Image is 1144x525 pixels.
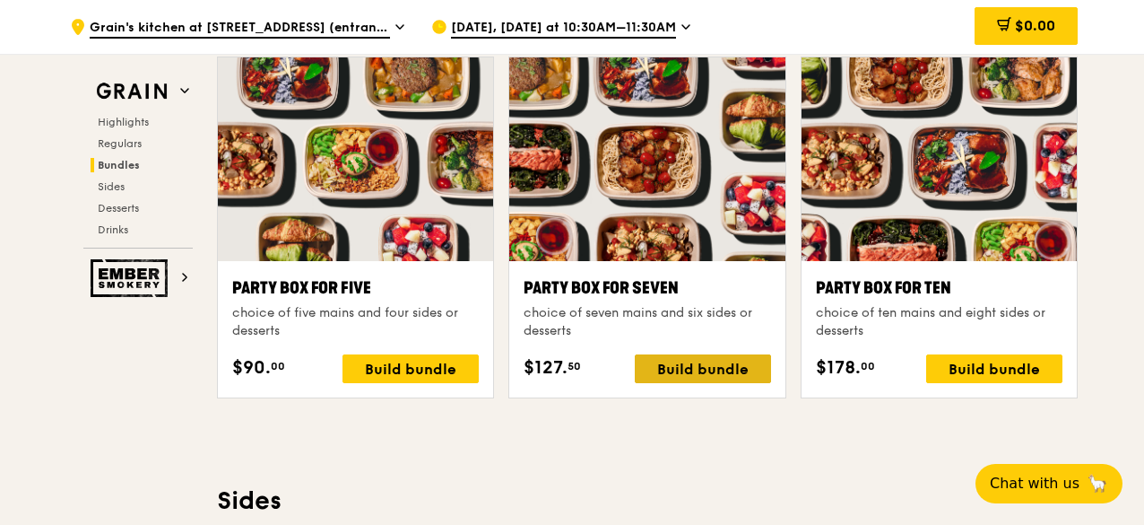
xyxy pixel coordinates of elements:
[816,304,1062,340] div: choice of ten mains and eight sides or desserts
[98,223,128,236] span: Drinks
[1087,473,1108,494] span: 🦙
[975,464,1122,503] button: Chat with us🦙
[816,354,861,381] span: $178.
[271,359,285,373] span: 00
[217,485,1078,517] h3: Sides
[635,354,771,383] div: Build bundle
[232,304,479,340] div: choice of five mains and four sides or desserts
[524,304,770,340] div: choice of seven mains and six sides or desserts
[90,19,390,39] span: Grain's kitchen at [STREET_ADDRESS] (entrance along [PERSON_NAME][GEOGRAPHIC_DATA])
[1015,17,1055,34] span: $0.00
[342,354,479,383] div: Build bundle
[568,359,581,373] span: 50
[232,354,271,381] span: $90.
[98,116,149,128] span: Highlights
[926,354,1062,383] div: Build bundle
[98,137,142,150] span: Regulars
[91,75,173,108] img: Grain web logo
[91,259,173,297] img: Ember Smokery web logo
[98,180,125,193] span: Sides
[524,276,770,301] div: Party Box for Seven
[524,354,568,381] span: $127.
[98,202,139,214] span: Desserts
[451,19,676,39] span: [DATE], [DATE] at 10:30AM–11:30AM
[232,276,479,301] div: Party Box for Five
[990,473,1079,494] span: Chat with us
[861,359,875,373] span: 00
[816,276,1062,301] div: Party Box for Ten
[98,159,140,171] span: Bundles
